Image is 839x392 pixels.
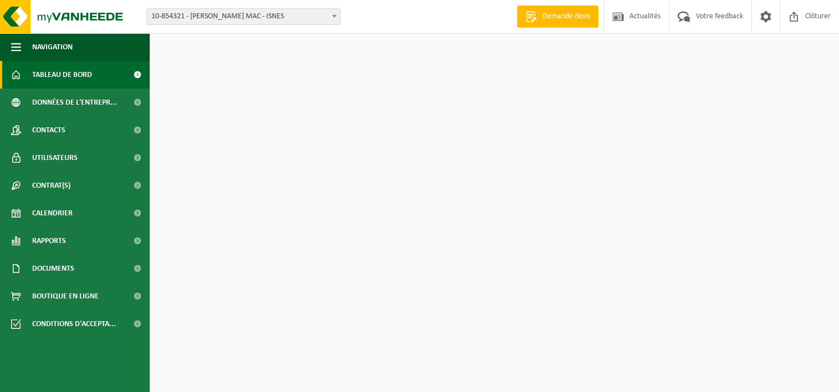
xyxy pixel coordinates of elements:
span: Données de l'entrepr... [32,89,117,116]
span: 10-854321 - ELIA CRÉALYS MAC - ISNES [147,9,340,24]
span: 10-854321 - ELIA CRÉALYS MAC - ISNES [146,8,340,25]
span: Conditions d'accepta... [32,310,116,338]
span: Demande devis [540,11,593,22]
span: Rapports [32,227,66,255]
span: Navigation [32,33,73,61]
span: Tableau de bord [32,61,92,89]
span: Contacts [32,116,65,144]
a: Demande devis [517,6,598,28]
span: Utilisateurs [32,144,78,172]
span: Contrat(s) [32,172,70,199]
span: Documents [32,255,74,282]
span: Calendrier [32,199,73,227]
span: Boutique en ligne [32,282,99,310]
